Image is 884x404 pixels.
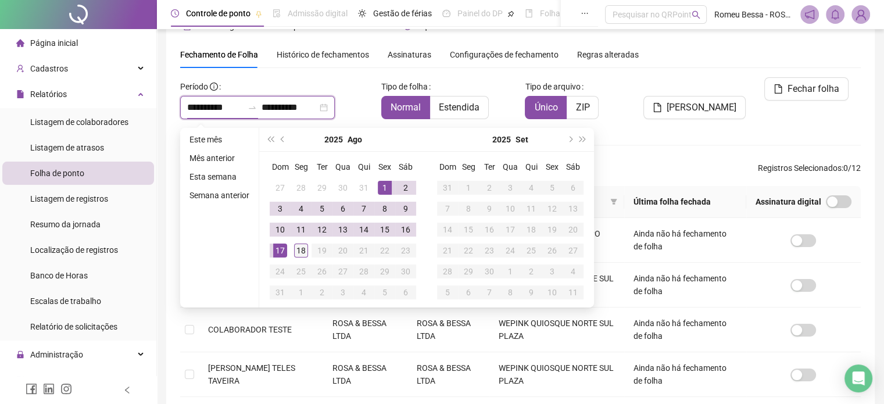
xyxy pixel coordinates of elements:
div: 13 [566,202,580,216]
div: 28 [357,264,371,278]
div: 30 [482,264,496,278]
button: year panel [324,128,343,151]
button: next-year [563,128,576,151]
div: 20 [566,223,580,237]
li: Esta semana [185,170,254,184]
th: Qui [521,156,542,177]
div: 3 [336,285,350,299]
th: Sex [542,156,563,177]
span: Estendida [439,102,479,113]
td: 2025-09-09 [479,198,500,219]
span: Romeu Bessa - ROSA & BESSA LTDA [714,8,793,21]
div: 1 [378,181,392,195]
span: ellipsis [581,9,589,17]
div: 21 [357,244,371,258]
span: Ainda não há fechamento de folha [634,229,726,251]
span: Admissão digital [288,9,348,18]
td: 2025-08-31 [437,177,458,198]
div: 19 [545,223,559,237]
div: 30 [399,264,413,278]
span: file-done [273,9,281,17]
td: 2025-08-24 [270,261,291,282]
span: Ainda não há fechamento de folha [634,363,726,385]
td: 2025-10-07 [479,282,500,303]
span: Relatórios [30,90,67,99]
button: prev-year [277,128,289,151]
th: Ter [479,156,500,177]
span: Regras alteradas [577,51,639,59]
div: 7 [357,202,371,216]
span: file [16,90,24,98]
span: Administração [30,350,83,359]
td: 2025-08-15 [374,219,395,240]
th: Última folha fechada [624,186,746,218]
td: 2025-08-31 [270,282,291,303]
span: Exportações [30,376,76,385]
div: 22 [461,244,475,258]
td: 2025-08-25 [291,261,312,282]
td: 2025-08-02 [395,177,416,198]
td: 2025-09-30 [479,261,500,282]
span: to [248,103,257,112]
span: Ainda não há fechamento de folha [634,274,726,296]
td: 2025-09-01 [458,177,479,198]
td: 2025-09-24 [500,240,521,261]
div: 9 [524,285,538,299]
td: 2025-08-18 [291,240,312,261]
td: 2025-09-02 [312,282,332,303]
span: [PERSON_NAME] [667,101,736,115]
span: filter [608,193,620,210]
td: 2025-08-05 [312,198,332,219]
div: 9 [482,202,496,216]
td: 2025-09-05 [374,282,395,303]
td: 2025-10-03 [542,261,563,282]
div: 9 [399,202,413,216]
button: Fechar folha [764,77,849,101]
td: 2025-08-13 [332,219,353,240]
span: info-circle [210,83,218,91]
td: 2025-09-08 [458,198,479,219]
td: 2025-08-10 [270,219,291,240]
div: 17 [273,244,287,258]
td: 2025-09-19 [542,219,563,240]
td: 2025-08-20 [332,240,353,261]
div: 2 [315,285,329,299]
td: 2025-08-29 [374,261,395,282]
div: 12 [315,223,329,237]
td: 2025-07-27 [270,177,291,198]
div: 5 [441,285,454,299]
td: 2025-09-21 [437,240,458,261]
span: Fechar folha [788,82,839,96]
td: ROSA & BESSA LTDA [323,308,407,352]
img: 94322 [852,6,869,23]
div: 24 [503,244,517,258]
div: 15 [461,223,475,237]
span: file [774,84,783,94]
td: WEPINK QUIOSQUE NORTE SUL PLAZA [489,352,624,397]
td: 2025-08-07 [353,198,374,219]
td: 2025-08-19 [312,240,332,261]
span: bell [830,9,840,20]
div: 13 [336,223,350,237]
span: Período [180,82,208,91]
td: 2025-09-27 [563,240,584,261]
div: 12 [545,202,559,216]
button: [PERSON_NAME] [643,96,746,119]
div: 25 [524,244,538,258]
div: 5 [545,181,559,195]
td: 2025-08-08 [374,198,395,219]
span: book [525,9,533,17]
td: 2025-09-06 [563,177,584,198]
td: 2025-09-29 [458,261,479,282]
div: 11 [294,223,308,237]
span: sun [358,9,366,17]
div: 1 [503,264,517,278]
div: 29 [315,181,329,195]
button: super-next-year [577,128,589,151]
td: 2025-07-29 [312,177,332,198]
div: 11 [524,202,538,216]
div: 6 [566,181,580,195]
td: 2025-08-11 [291,219,312,240]
td: 2025-09-03 [500,177,521,198]
td: 2025-10-06 [458,282,479,303]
